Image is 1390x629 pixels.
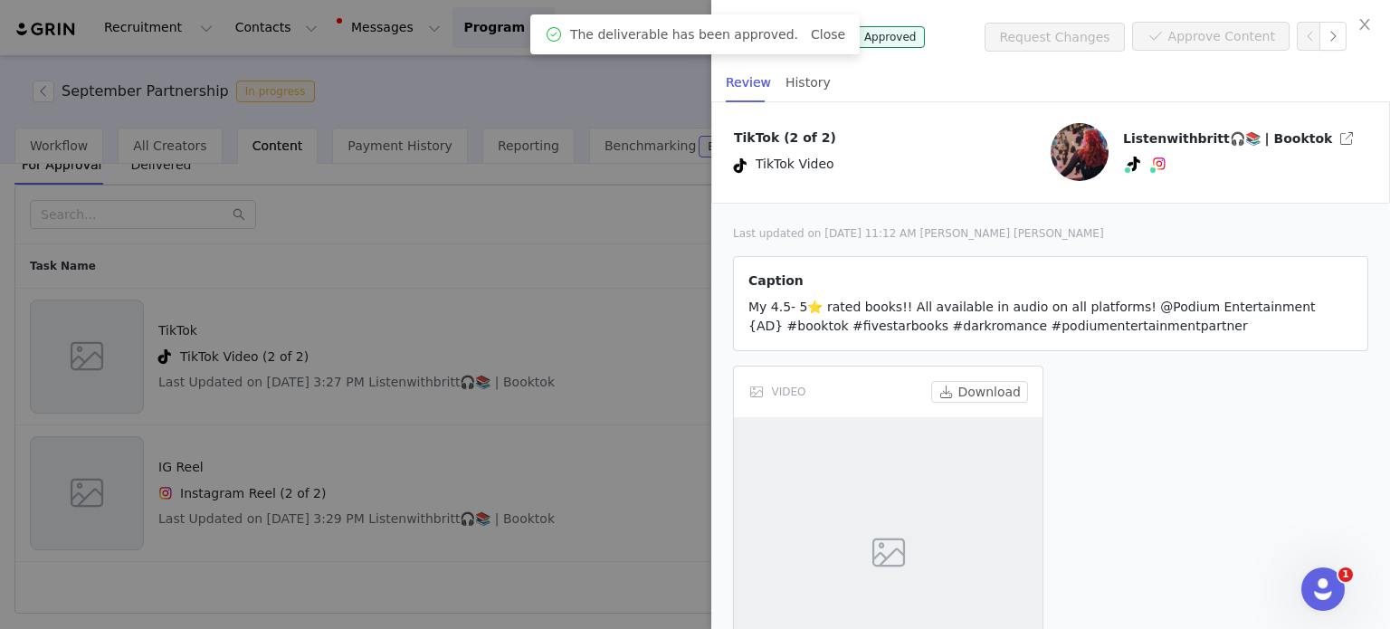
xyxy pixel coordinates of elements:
a: Close [811,27,845,42]
div: Last updated on [DATE] 11:12 AM [PERSON_NAME] [PERSON_NAME] [733,225,1368,242]
iframe: Intercom live chat [1301,567,1345,611]
span: The deliverable has been approved. [570,25,798,44]
img: d61605ad-7187-4f84-96d1-876178de3279.jpg [1051,123,1109,181]
p: Caption [748,272,1353,291]
span: VIDEO [772,384,806,400]
span: TikTok Video [756,155,834,176]
span: My 4.5- 5⭐️ rated books!! All available in audio on all platforms! @Podium Entertainment {AD} #bo... [748,300,1316,333]
span: 1 [1338,567,1353,582]
button: Download [931,381,1028,403]
img: instagram.svg [1152,157,1166,171]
